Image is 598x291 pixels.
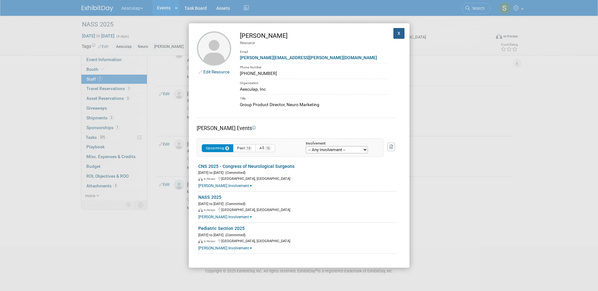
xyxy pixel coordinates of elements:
span: 13 [265,146,271,151]
a: [PERSON_NAME][EMAIL_ADDRESS][PERSON_NAME][DOMAIN_NAME] [240,55,377,60]
button: Upcoming3 [202,144,234,152]
a: [PERSON_NAME] Involvement [198,184,252,188]
button: Past10 [233,144,256,152]
a: [PERSON_NAME] Involvement [198,246,252,250]
span: (Committed) [224,202,246,206]
button: X [393,28,405,39]
a: Edit Resource [203,69,229,74]
a: Pediatric Section 2025 [198,226,245,231]
img: In-Person Event [198,177,203,181]
div: [DATE] to [DATE] [198,232,397,238]
div: Phone Number [240,63,389,70]
div: [DATE] to [DATE] [198,169,397,175]
img: Ryan Mancini [197,31,231,66]
span: 3 [225,146,229,151]
span: (Committed) [224,171,246,175]
span: In-Person [204,240,217,243]
div: Organization [240,79,389,86]
button: All13 [255,144,275,152]
span: 10 [246,146,252,151]
div: [GEOGRAPHIC_DATA], [GEOGRAPHIC_DATA] [198,175,397,181]
div: [GEOGRAPHIC_DATA], [GEOGRAPHIC_DATA] [198,207,397,213]
img: In-Person Event [198,239,203,243]
div: [GEOGRAPHIC_DATA], [GEOGRAPHIC_DATA] [198,238,397,244]
span: In-Person [204,208,217,212]
div: Involvement [306,142,374,146]
span: (Committed) [224,233,246,237]
div: [PHONE_NUMBER] [240,70,389,77]
div: [DATE] to [DATE] [198,201,397,207]
div: Aesculap, Inc [240,86,389,93]
a: CNS 2025 - Congress of Neurological Surgeons [198,164,294,169]
a: [PERSON_NAME] Involvement [198,215,252,219]
div: Group Product Director, Neuro Marketing [240,101,389,108]
div: Title [240,94,389,101]
div: [PERSON_NAME] Events [197,125,397,132]
div: Email [240,45,389,54]
span: In-Person [204,177,217,180]
div: [PERSON_NAME] [240,31,389,40]
a: NASS 2025 [198,195,221,200]
div: Resource [240,40,389,46]
img: In-Person Event [198,208,203,212]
